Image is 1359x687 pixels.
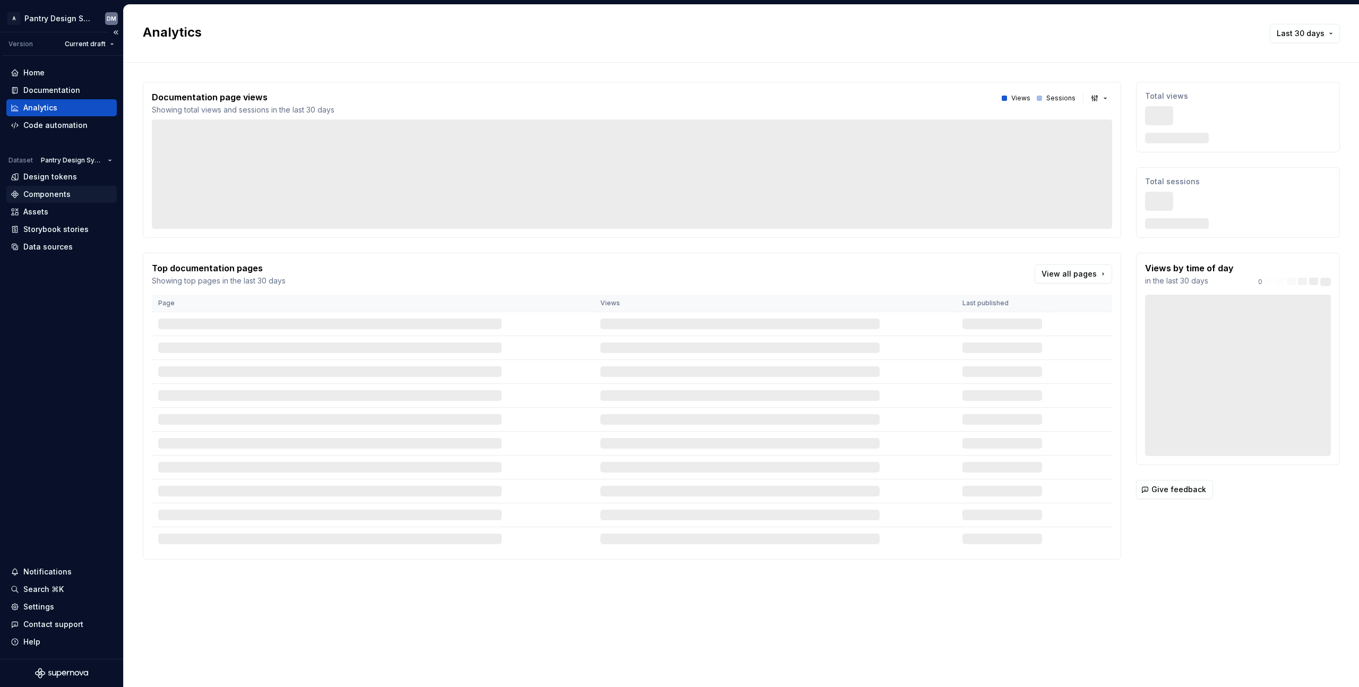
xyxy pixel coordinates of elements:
div: Home [23,67,45,78]
a: Design tokens [6,168,117,185]
div: Data sources [23,242,73,252]
a: Code automation [6,117,117,134]
a: Analytics [6,99,117,116]
div: Search ⌘K [23,584,64,595]
div: Pantry Design System [24,13,92,24]
button: Search ⌘K [6,581,117,598]
p: Total sessions [1145,176,1331,187]
a: Documentation [6,82,117,99]
span: Last 30 days [1277,28,1324,39]
button: Last 30 days [1270,24,1340,43]
p: Views [1011,94,1030,102]
p: Views by time of day [1145,262,1234,274]
div: Documentation [23,85,80,96]
th: Views [594,295,956,312]
a: Settings [6,598,117,615]
a: Assets [6,203,117,220]
div: Contact support [23,619,83,630]
p: Total views [1145,91,1331,101]
p: Showing total views and sessions in the last 30 days [152,105,334,115]
p: Documentation page views [152,91,334,104]
div: Storybook stories [23,224,89,235]
a: View all pages [1035,264,1112,284]
div: Version [8,40,33,48]
th: Page [152,295,594,312]
button: Current draft [60,37,119,51]
span: Current draft [65,40,106,48]
a: Components [6,186,117,203]
p: Top documentation pages [152,262,286,274]
div: Settings [23,602,54,612]
div: DM [107,14,116,23]
p: Showing top pages in the last 30 days [152,276,286,286]
div: Notifications [23,566,72,577]
button: Contact support [6,616,117,633]
div: Assets [23,207,48,217]
button: APantry Design SystemDM [2,7,121,30]
button: Collapse sidebar [108,25,123,40]
div: Components [23,189,71,200]
span: Give feedback [1151,484,1206,495]
p: 0 [1258,278,1262,286]
div: Dataset [8,156,33,165]
p: Sessions [1046,94,1076,102]
h2: Analytics [143,24,1253,41]
button: Pantry Design System [36,153,117,168]
a: Home [6,64,117,81]
div: A [7,12,20,25]
div: Analytics [23,102,57,113]
th: Last published [956,295,1048,312]
span: Pantry Design System [41,156,104,165]
button: Help [6,633,117,650]
span: View all pages [1042,269,1097,279]
svg: Supernova Logo [35,668,88,679]
button: Give feedback [1136,480,1213,499]
div: Code automation [23,120,88,131]
a: Storybook stories [6,221,117,238]
button: Notifications [6,563,117,580]
div: Design tokens [23,171,77,182]
p: in the last 30 days [1145,276,1234,286]
a: Data sources [6,238,117,255]
div: Help [23,637,40,647]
